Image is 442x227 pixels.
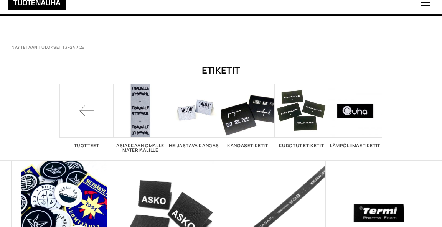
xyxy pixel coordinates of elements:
[60,84,114,148] a: Tuotteet
[12,44,85,50] p: Näytetään tulokset 13–24 / 26
[328,84,382,148] a: Visit product category Lämpöliimaetiketit
[275,143,328,148] h2: Kudotut etiketit
[221,84,275,148] a: Visit product category Kangasetiketit
[275,84,328,148] a: Visit product category Kudotut etiketit
[221,143,275,148] h2: Kangasetiketit
[114,84,167,153] a: Visit product category Asiakkaan omalle materiaalille
[12,64,430,76] h1: Etiketit
[167,143,221,148] h2: Heijastava kangas
[328,143,382,148] h2: Lämpöliimaetiketit
[167,84,221,148] a: Visit product category Heijastava kangas
[114,143,167,153] h2: Asiakkaan omalle materiaalille
[60,143,114,148] h2: Tuotteet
